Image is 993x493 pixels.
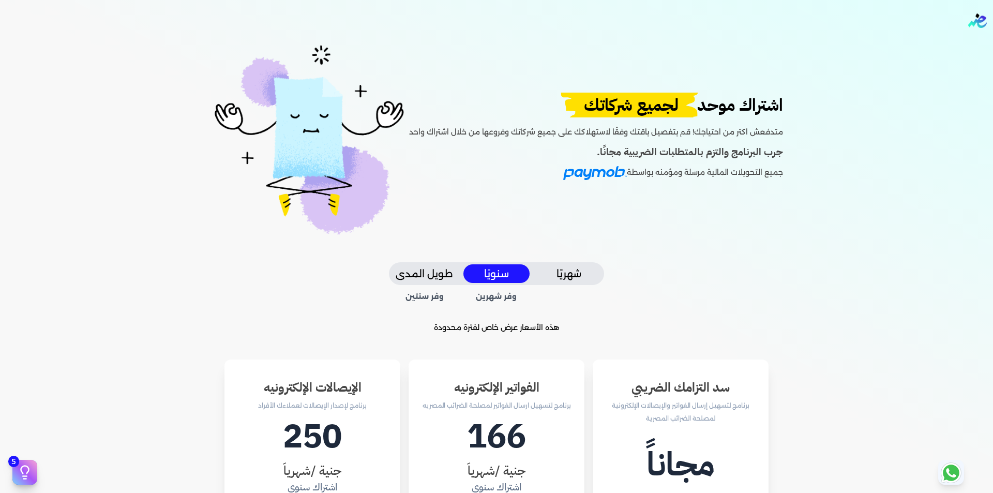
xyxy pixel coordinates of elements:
[237,378,388,397] h3: الإيصالات الإلكترونيه
[8,456,19,467] span: 5
[409,117,783,139] p: متدفعش اكتر من احتياجك! قم بتفصيل باقتك وفقًا لاستهلاكك على جميع شركاتك وفروعها من خلال اشتراك واحد
[409,93,783,117] h2: اشتراك موحد
[237,412,388,461] h1: 250
[421,461,572,480] h3: جنية /شهرياَ
[605,440,756,489] h1: مجاناً
[237,461,388,480] h3: جنية /شهرياَ
[968,13,987,28] img: logo
[409,145,783,160] h4: جرب البرنامج والتزم بالمتطلبات الضريبية مجانًا.
[421,412,572,461] h1: 166
[108,321,885,335] p: هذه الأسعار عرض خاص لفترة محدودة
[463,291,531,303] span: وفر شهرين
[421,378,572,397] h3: الفواتير الإلكترونيه
[605,378,756,397] h3: سد التزامك الضريبي
[555,93,708,117] span: لجميع شركاتك
[391,291,459,303] span: وفر سنتين
[237,399,388,412] p: برنامج لإصدار الإيصالات لعملاءك الأفراد
[391,264,457,283] button: طويل المدى
[463,264,530,283] button: سنويًا
[12,460,37,485] button: 5
[421,399,572,412] p: برنامج لتسهيل ارسال الفواتير لمصلحة الضرائب المصريه
[210,41,409,237] img: List%20is%20empty%201-3c89655f.png
[605,399,756,425] p: برنامج لتسهيل إرسال الفواتير والإيصالات الإلكترونية لمصلحة الضرائب المصرية
[536,264,602,283] button: شهريًا
[627,168,783,177] span: جميع التحويلات المالية مرسلة ومؤمنه بواسطة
